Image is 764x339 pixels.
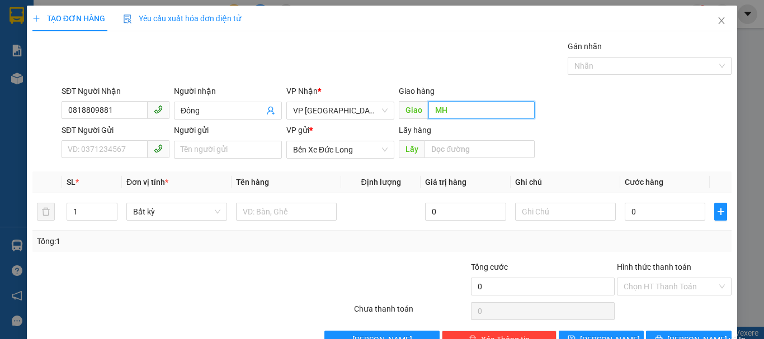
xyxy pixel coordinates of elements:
span: Nhận: [107,11,134,22]
button: delete [37,203,55,221]
span: close [717,16,726,25]
div: H'Tân (Iabang) [10,36,99,50]
span: Giao hàng [399,87,435,96]
span: Bến Xe Đức Long [293,141,388,158]
div: 0328168894 [10,50,99,65]
img: icon [123,15,132,23]
span: user-add [266,106,275,115]
span: Giao [399,101,428,119]
span: SL [67,178,76,187]
span: Định lượng [361,178,400,187]
button: Close [706,6,737,37]
input: Dọc đường [425,140,535,158]
label: Hình thức thanh toán [617,262,691,271]
span: phone [154,144,163,153]
div: SĐT Người Nhận [62,85,169,97]
div: Người nhận [174,85,282,97]
div: H'Ania [107,36,220,50]
button: plus [714,203,727,221]
span: VP Nhận [286,87,318,96]
input: Dọc đường [428,101,535,119]
span: TẠO ĐƠN HÀNG [32,14,105,23]
span: VP Đà Lạt [293,102,388,119]
div: 0333942754 [107,50,220,65]
span: Tổng cước [471,262,508,271]
div: Chưa thanh toán [353,303,470,322]
span: Gửi: [10,11,27,22]
input: VD: Bàn, Ghế [236,203,337,221]
input: 0 [425,203,506,221]
div: VP gửi [286,124,394,136]
div: Bến Xe Đức Long [10,9,99,36]
div: Tổng: 1 [37,235,296,247]
span: Giá trị hàng [425,178,466,187]
span: Lấy [399,140,425,158]
th: Ghi chú [511,171,620,193]
span: plus [715,207,727,216]
div: VP [GEOGRAPHIC_DATA] [107,9,220,36]
div: 50.000 [8,72,101,85]
input: Ghi Chú [515,203,616,221]
div: Người gửi [174,124,282,136]
span: Cước hàng [625,178,663,187]
span: CR : [8,73,26,85]
span: Đơn vị tính [126,178,168,187]
label: Gán nhãn [568,42,602,51]
div: SĐT Người Gửi [62,124,169,136]
span: Tên hàng [236,178,269,187]
span: phone [154,105,163,114]
span: Yêu cầu xuất hóa đơn điện tử [123,14,241,23]
span: Lấy hàng [399,126,431,135]
span: plus [32,15,40,22]
span: Bất kỳ [133,203,220,220]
